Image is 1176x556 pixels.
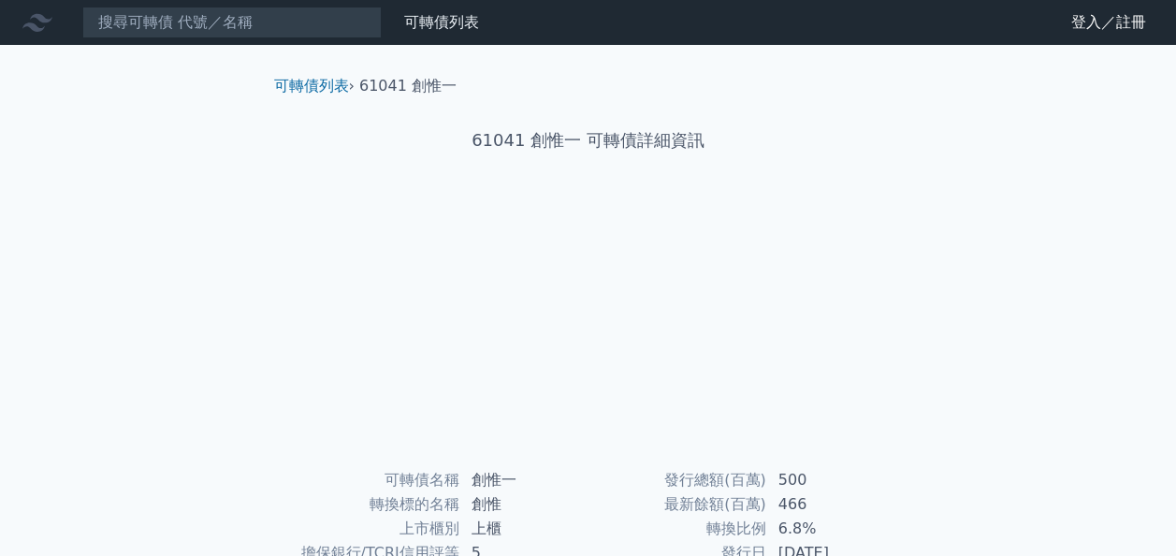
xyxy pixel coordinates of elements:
[282,517,460,541] td: 上市櫃別
[460,492,588,517] td: 創惟
[767,517,895,541] td: 6.8%
[274,77,349,95] a: 可轉債列表
[404,13,479,31] a: 可轉債列表
[460,468,588,492] td: 創惟一
[588,517,767,541] td: 轉換比例
[259,127,918,154] h1: 61041 創惟一 可轉債詳細資訊
[82,7,382,38] input: 搜尋可轉債 代號／名稱
[767,468,895,492] td: 500
[282,492,460,517] td: 轉換標的名稱
[588,492,767,517] td: 最新餘額(百萬)
[274,75,355,97] li: ›
[282,468,460,492] td: 可轉債名稱
[359,75,457,97] li: 61041 創惟一
[1056,7,1161,37] a: 登入／註冊
[588,468,767,492] td: 發行總額(百萬)
[460,517,588,541] td: 上櫃
[767,492,895,517] td: 466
